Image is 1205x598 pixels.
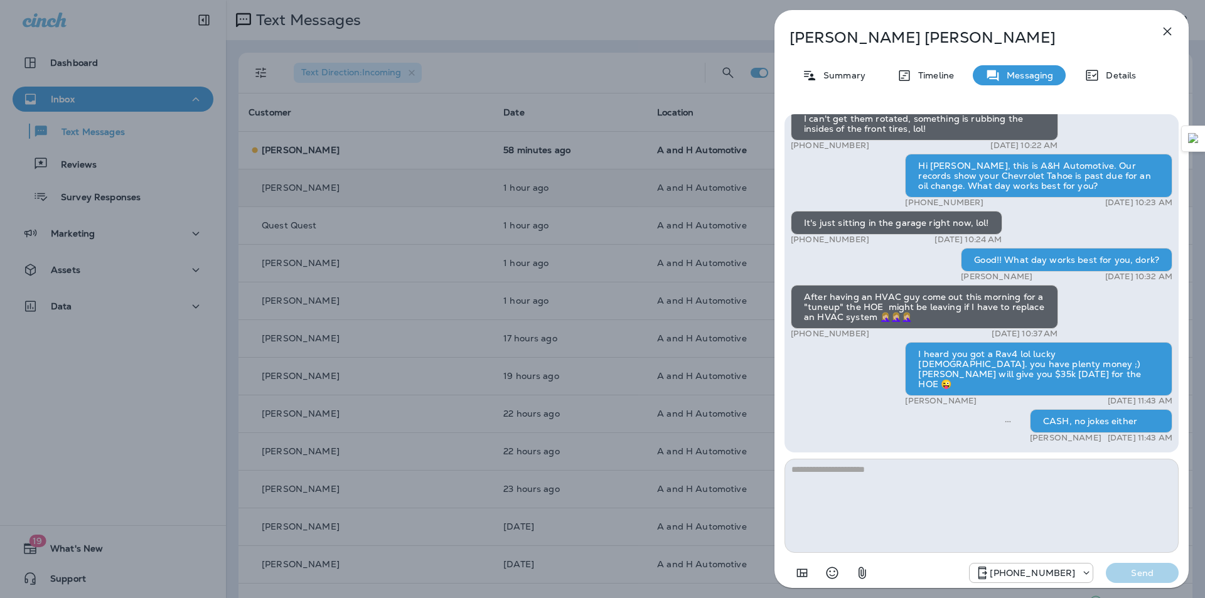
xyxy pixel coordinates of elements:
p: [DATE] 10:24 AM [935,235,1002,245]
p: [PHONE_NUMBER] [791,235,869,245]
p: Messaging [1000,70,1053,80]
button: Add in a premade template [790,560,815,585]
button: Select an emoji [820,560,845,585]
p: [DATE] 10:37 AM [992,329,1058,339]
p: [PHONE_NUMBER] [990,568,1075,578]
p: Timeline [912,70,954,80]
div: +1 (405) 873-8731 [970,565,1093,580]
span: Sent [1005,415,1011,426]
img: Detect Auto [1188,133,1199,144]
p: [PERSON_NAME] [PERSON_NAME] [790,29,1132,46]
div: I can't get them rotated, something is rubbing the insides of the front tires, lol! [791,107,1058,141]
p: [PERSON_NAME] [1030,433,1101,443]
p: [DATE] 10:23 AM [1105,198,1172,208]
p: [PHONE_NUMBER] [905,198,983,208]
div: Good!! What day works best for you, dork? [961,248,1172,272]
p: Summary [817,70,865,80]
div: I heard you got a Rav4 lol lucky [DEMOGRAPHIC_DATA]. you have plenty money ;) [PERSON_NAME] will ... [905,342,1172,396]
p: [DATE] 11:43 AM [1108,433,1172,443]
div: CASH, no jokes either [1030,409,1172,433]
p: [DATE] 10:22 AM [990,141,1058,151]
p: [PERSON_NAME] [905,396,977,406]
p: [PHONE_NUMBER] [791,141,869,151]
p: [DATE] 11:43 AM [1108,396,1172,406]
p: [DATE] 10:32 AM [1105,272,1172,282]
div: After having an HVAC guy come out this morning for a "tuneup" the HOE might be leaving if I have ... [791,285,1058,329]
div: It's just sitting in the garage right now, lol! [791,211,1002,235]
p: [PERSON_NAME] [961,272,1032,282]
div: Hi [PERSON_NAME], this is A&H Automotive. Our records show your Chevrolet Tahoe is past due for a... [905,154,1172,198]
p: [PHONE_NUMBER] [791,329,869,339]
p: Details [1100,70,1136,80]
